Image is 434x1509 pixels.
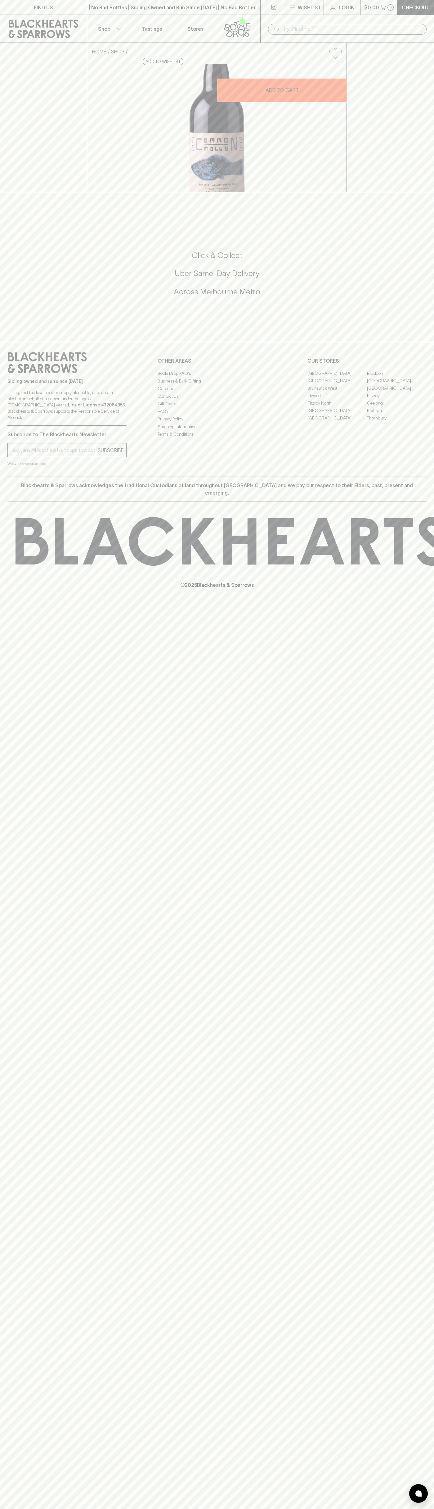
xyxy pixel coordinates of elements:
[12,445,95,455] input: e.g. jane@blackheartsandsparrows.com.au
[367,407,427,414] a: Prahran
[7,225,427,329] div: Call to action block
[266,86,299,94] p: ADD TO CART
[98,446,124,454] p: SUBSCRIBE
[339,4,355,11] p: Login
[174,15,217,43] a: Stores
[217,79,347,102] button: ADD TO CART
[307,384,367,392] a: Brunswick West
[307,369,367,377] a: [GEOGRAPHIC_DATA]
[367,392,427,399] a: Fitzroy
[327,45,344,61] button: Add to wishlist
[158,357,277,365] p: OTHER AREAS
[7,250,427,261] h5: Click & Collect
[158,392,277,400] a: Contact Us
[7,268,427,279] h5: Uber Same-Day Delivery
[307,407,367,414] a: [GEOGRAPHIC_DATA]
[389,6,392,9] p: 0
[307,399,367,407] a: Fitzroy North
[98,25,110,33] p: Shop
[367,384,427,392] a: [GEOGRAPHIC_DATA]
[7,460,127,467] p: We will never spam you
[130,15,174,43] a: Tastings
[298,4,321,11] p: Wishlist
[367,369,427,377] a: Braddon
[92,49,106,54] a: HOME
[111,49,124,54] a: SHOP
[34,4,53,11] p: FIND US
[158,385,277,392] a: Careers
[307,377,367,384] a: [GEOGRAPHIC_DATA]
[143,58,183,65] button: Add to wishlist
[367,414,427,422] a: Thornbury
[307,392,367,399] a: Elwood
[158,423,277,430] a: Shipping Information
[87,64,347,192] img: 40908.png
[158,431,277,438] a: Terms & Conditions
[87,15,131,43] button: Shop
[7,389,127,420] p: It is against the law to sell or supply alcohol to, or to obtain alcohol on behalf of a person un...
[283,24,422,34] input: Try "Pinot noir"
[158,408,277,415] a: FAQ's
[415,1490,422,1497] img: bubble-icon
[367,377,427,384] a: [GEOGRAPHIC_DATA]
[187,25,204,33] p: Stores
[158,377,277,385] a: Business & Bulk Gifting
[7,287,427,297] h5: Across Melbourne Metro
[364,4,379,11] p: $0.00
[7,431,127,438] p: Subscribe to The Blackhearts Newsletter
[95,443,126,457] button: SUBSCRIBE
[158,415,277,423] a: Privacy Policy
[307,414,367,422] a: [GEOGRAPHIC_DATA]
[68,402,125,407] strong: Liquor License #32064953
[367,399,427,407] a: Geelong
[307,357,427,365] p: OUR STORES
[402,4,430,11] p: Checkout
[158,370,277,377] a: Bottle Drop FAQ's
[7,378,127,384] p: Sibling owned and run since [DATE]
[158,400,277,408] a: Gift Cards
[142,25,162,33] p: Tastings
[12,482,422,496] p: Blackhearts & Sparrows acknowledges the traditional Custodians of land throughout [GEOGRAPHIC_DAT...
